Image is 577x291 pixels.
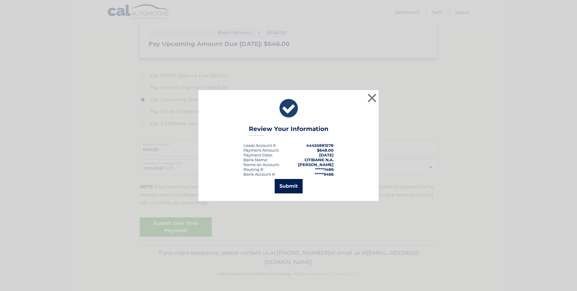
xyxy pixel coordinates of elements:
strong: 44455881578 [306,143,334,148]
span: $648.00 [317,148,334,153]
div: Name on Account: [243,162,280,167]
strong: CITIBANK N.A. [304,157,334,162]
button: Submit [275,179,303,193]
strong: [PERSON_NAME] [298,162,334,167]
div: Payment Amount: [243,148,279,153]
div: : [243,153,273,157]
div: Bank Account #: [243,172,276,177]
div: Lease Account #: [243,143,276,148]
div: Routing #: [243,167,264,172]
h3: Review Your Information [249,125,328,136]
button: × [366,92,378,104]
span: Payment Date [243,153,272,157]
span: [DATE] [319,153,334,157]
div: Bank Name: [243,157,268,162]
